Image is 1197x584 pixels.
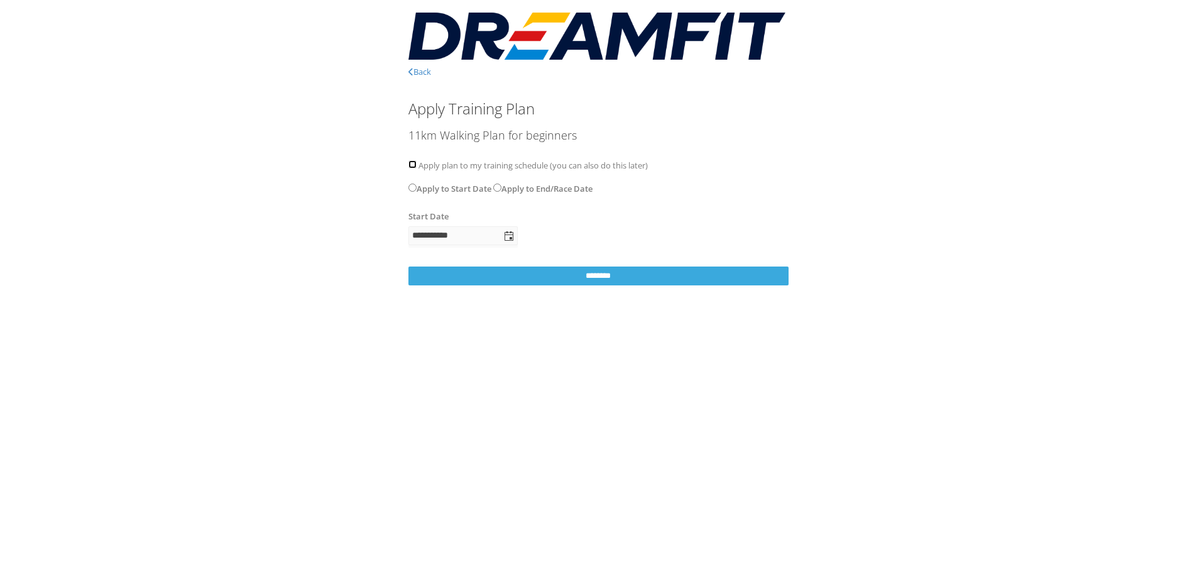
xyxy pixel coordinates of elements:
[500,227,517,245] span: select
[493,184,501,192] input: Apply to End/Race Date
[418,160,648,171] span: Apply plan to my training schedule (you can also do this later)
[408,66,431,77] a: Back
[408,181,491,196] label: Apply to Start Date
[493,181,593,196] label: Apply to End/Race Date
[408,211,449,223] label: Start Date
[408,184,417,192] input: Apply to Start Date
[408,129,789,142] h4: 11km Walking Plan for beginners
[408,101,789,117] h3: Apply Training Plan
[408,13,785,60] img: DreamFit_RGB.png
